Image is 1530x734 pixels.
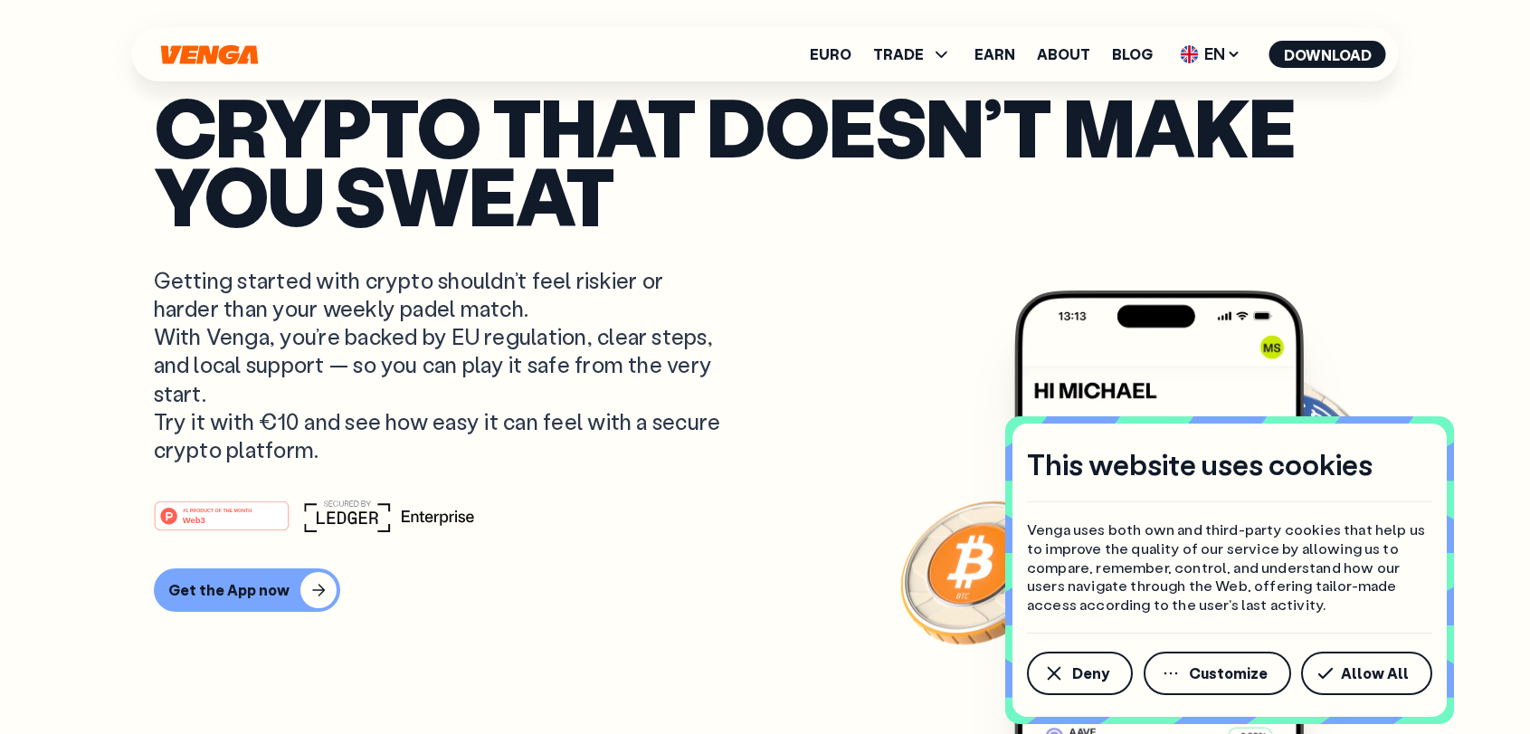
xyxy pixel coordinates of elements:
p: Getting started with crypto shouldn’t feel riskier or harder than your weekly padel match. With V... [154,266,726,463]
button: Deny [1027,652,1133,695]
span: TRADE [873,43,953,65]
button: Customize [1144,652,1291,695]
button: Get the App now [154,568,340,612]
h4: This website uses cookies [1027,445,1373,483]
tspan: #1 PRODUCT OF THE MONTH [183,508,252,513]
a: About [1037,47,1090,62]
span: TRADE [873,47,924,62]
img: Bitcoin [897,490,1060,653]
button: Allow All [1301,652,1432,695]
span: Deny [1072,666,1109,681]
img: flag-uk [1181,45,1199,63]
p: Crypto that doesn’t make you sweat [154,91,1377,230]
button: Download [1269,41,1386,68]
tspan: Web3 [182,515,204,525]
span: Customize [1189,666,1268,681]
svg: Home [159,44,261,65]
a: Earn [974,47,1015,62]
a: Blog [1112,47,1153,62]
a: Get the App now [154,568,1377,612]
p: Venga uses both own and third-party cookies that help us to improve the quality of our service by... [1027,520,1432,615]
span: Allow All [1341,666,1409,681]
div: Get the App now [168,581,290,599]
span: EN [1174,40,1248,69]
a: Euro [810,47,851,62]
a: #1 PRODUCT OF THE MONTHWeb3 [154,511,290,535]
img: USDC coin [1250,367,1380,498]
